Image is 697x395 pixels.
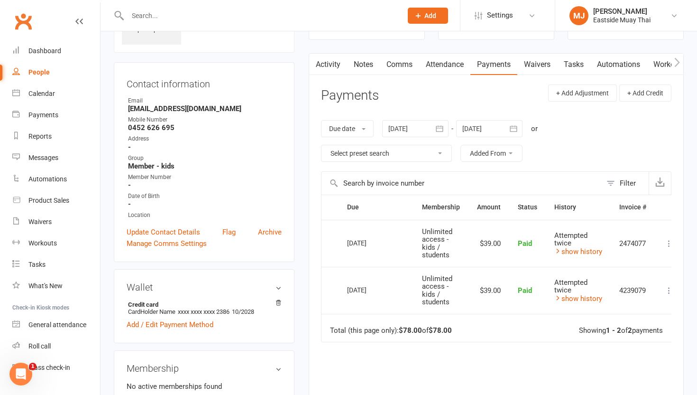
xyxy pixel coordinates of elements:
[28,175,67,183] div: Automations
[128,192,282,201] div: Date of Birth
[28,68,50,76] div: People
[127,75,282,89] h3: Contact information
[569,6,588,25] div: MJ
[628,326,632,335] strong: 2
[422,274,452,307] span: Unlimited access - kids / students
[125,9,395,22] input: Search...
[128,143,282,151] strong: -
[339,195,413,219] th: Due
[28,282,63,290] div: What's New
[518,286,532,295] span: Paid
[12,104,100,126] a: Payments
[330,327,452,335] div: Total (this page only): of
[611,195,655,219] th: Invoice #
[468,195,509,219] th: Amount
[127,300,282,317] li: CardHolder Name
[12,357,100,378] a: Class kiosk mode
[531,123,538,134] div: or
[602,172,649,195] button: Filter
[128,181,282,189] strong: -
[12,169,100,190] a: Automations
[399,326,422,335] strong: $78.00
[554,294,602,303] a: show history
[9,363,32,386] iframe: Intercom live chat
[422,227,452,260] span: Unlimited access - kids / students
[28,111,58,119] div: Payments
[128,154,282,163] div: Group
[509,195,546,219] th: Status
[12,147,100,169] a: Messages
[321,172,602,195] input: Search by invoice number
[28,342,51,350] div: Roll call
[321,120,374,137] button: Due date
[12,211,100,233] a: Waivers
[606,326,621,335] strong: 1 - 2
[468,267,509,314] td: $39.00
[554,278,587,295] span: Attempted twice
[347,235,391,250] div: [DATE]
[128,301,277,308] strong: Credit card
[258,226,282,238] a: Archive
[546,195,611,219] th: History
[12,126,100,147] a: Reports
[487,5,513,26] span: Settings
[557,54,590,75] a: Tasks
[127,363,282,374] h3: Membership
[12,314,100,336] a: General attendance kiosk mode
[128,115,282,124] div: Mobile Number
[11,9,35,33] a: Clubworx
[12,40,100,62] a: Dashboard
[12,83,100,104] a: Calendar
[611,267,655,314] td: 4239079
[128,211,282,220] div: Location
[232,308,254,315] span: 10/2028
[12,336,100,357] a: Roll call
[468,220,509,267] td: $39.00
[590,54,647,75] a: Automations
[28,239,57,247] div: Workouts
[128,173,282,182] div: Member Number
[647,54,692,75] a: Workouts
[548,85,617,102] button: + Add Adjustment
[28,197,69,204] div: Product Sales
[28,218,52,226] div: Waivers
[413,195,468,219] th: Membership
[12,62,100,83] a: People
[619,85,671,102] button: + Add Credit
[28,364,70,371] div: Class check-in
[380,54,419,75] a: Comms
[128,96,282,105] div: Email
[517,54,557,75] a: Waivers
[128,162,282,170] strong: Member - kids
[127,319,213,330] a: Add / Edit Payment Method
[127,282,282,292] h3: Wallet
[309,54,347,75] a: Activity
[593,7,651,16] div: [PERSON_NAME]
[128,134,282,143] div: Address
[408,8,448,24] button: Add
[424,12,436,19] span: Add
[28,154,58,161] div: Messages
[347,282,391,297] div: [DATE]
[419,54,470,75] a: Attendance
[28,47,61,55] div: Dashboard
[12,254,100,275] a: Tasks
[620,178,636,189] div: Filter
[178,308,229,315] span: xxxx xxxx xxxx 2386
[554,231,587,248] span: Attempted twice
[127,381,282,392] p: No active memberships found
[518,239,532,248] span: Paid
[460,145,523,162] button: Added From
[593,16,651,24] div: Eastside Muay Thai
[127,226,200,238] a: Update Contact Details
[579,327,663,335] div: Showing of payments
[28,132,52,140] div: Reports
[128,200,282,208] strong: -
[470,54,517,75] a: Payments
[128,104,282,113] strong: [EMAIL_ADDRESS][DOMAIN_NAME]
[12,275,100,297] a: What's New
[28,321,86,329] div: General attendance
[128,123,282,132] strong: 0452 626 695
[28,261,46,268] div: Tasks
[29,363,37,370] span: 1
